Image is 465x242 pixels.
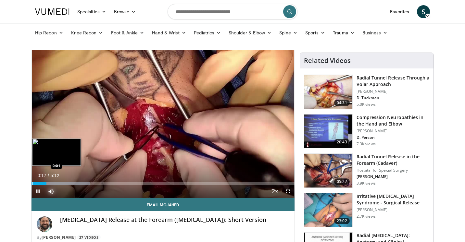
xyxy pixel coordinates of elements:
[67,26,107,39] a: Knee Recon
[357,193,430,206] h3: Irritative [MEDICAL_DATA] Syndrome - Surgical Release
[417,5,430,18] a: S
[357,174,430,179] p: [PERSON_NAME]
[357,135,430,140] p: D. Person
[357,207,430,212] p: [PERSON_NAME]
[37,216,52,232] img: Avatar
[190,26,225,39] a: Pediatrics
[42,235,76,240] a: [PERSON_NAME]
[73,5,110,18] a: Specialties
[60,216,289,224] h4: [MEDICAL_DATA] Release at the Forearm ([MEDICAL_DATA]): Short Version
[357,102,376,107] p: 5.0K views
[334,218,350,224] span: 23:02
[334,139,350,145] span: 20:43
[304,57,351,65] h4: Related Videos
[77,235,101,240] a: 27 Videos
[225,26,275,39] a: Shoulder & Elbow
[357,181,376,186] p: 3.9K views
[31,185,44,198] button: Pause
[48,173,49,178] span: /
[304,115,352,148] img: b54436d8-8e88-4114-8e17-c60436be65a7.150x105_q85_crop-smart_upscale.jpg
[107,26,148,39] a: Foot & Ankle
[148,26,190,39] a: Hand & Wrist
[31,26,67,39] a: Hip Recon
[31,182,295,185] div: Progress Bar
[304,154,352,188] img: 523108ac-9f1e-4d9b-82b9-dfad8ca905df.150x105_q85_crop-smart_upscale.jpg
[110,5,140,18] a: Browse
[304,193,430,227] a: 23:02 Irritative [MEDICAL_DATA] Syndrome - Surgical Release [PERSON_NAME] 2.7K views
[37,235,289,240] div: By
[357,153,430,166] h3: Radial Tunnel Release in the Forearm (Cadaver)
[35,8,69,15] img: VuMedi Logo
[357,114,430,127] h3: Compression Neuropathies in the Hand and Elbow
[357,95,430,101] p: D. Tuckman
[269,185,282,198] button: Playback Rate
[304,153,430,188] a: 05:27 Radial Tunnel Release in the Forearm (Cadaver) Hospital for Special Surgery [PERSON_NAME] 3...
[304,114,430,149] a: 20:43 Compression Neuropathies in the Hand and Elbow [PERSON_NAME] D. Person 7.3K views
[31,50,295,198] video-js: Video Player
[301,26,329,39] a: Sports
[357,214,376,219] p: 2.7K views
[275,26,301,39] a: Spine
[386,5,413,18] a: Favorites
[334,178,350,185] span: 05:27
[357,75,430,88] h3: Radial Tunnel Release Through a Volar Approach
[168,4,297,19] input: Search topics, interventions
[50,173,59,178] span: 5:12
[304,193,352,227] img: 7775570f-66c8-498e-bc7d-4778dcea8cad.150x105_q85_crop-smart_upscale.jpg
[329,26,358,39] a: Trauma
[357,128,430,134] p: [PERSON_NAME]
[358,26,392,39] a: Business
[32,139,81,166] img: image.jpeg
[31,198,295,211] a: Email Mojahed
[357,141,376,147] p: 7.3K views
[304,75,352,109] img: 7897a17d-2611-4cda-8e2f-fba94fd5eca4.150x105_q85_crop-smart_upscale.jpg
[357,89,430,94] p: [PERSON_NAME]
[334,100,350,106] span: 04:31
[304,75,430,109] a: 04:31 Radial Tunnel Release Through a Volar Approach [PERSON_NAME] D. Tuckman 5.0K views
[44,185,57,198] button: Mute
[282,185,295,198] button: Fullscreen
[37,173,46,178] span: 0:17
[357,168,430,173] p: Hospital for Special Surgery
